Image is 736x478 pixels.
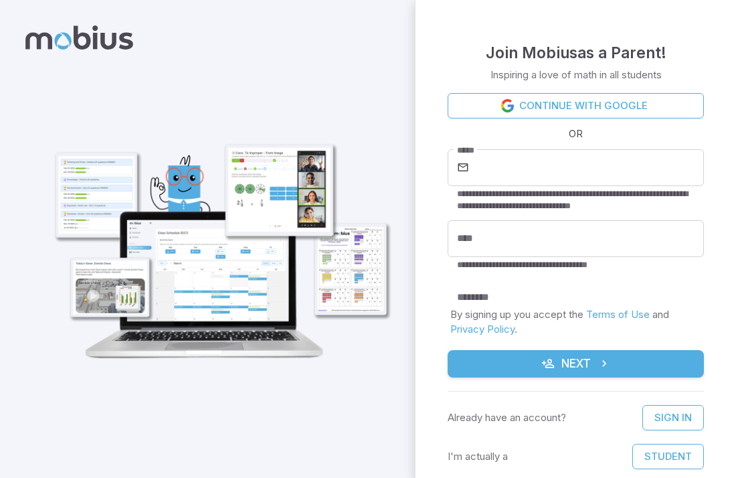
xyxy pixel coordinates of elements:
[448,449,508,464] p: I'm actually a
[565,127,586,141] span: OR
[490,68,662,82] p: Inspiring a love of math in all students
[450,307,701,337] p: By signing up you accept the and .
[448,93,704,118] a: Continue with Google
[632,444,704,469] button: Student
[642,405,704,430] a: Sign In
[450,323,515,335] a: Privacy Policy
[37,104,399,370] img: parent_1-illustration
[448,410,566,425] p: Already have an account?
[486,41,666,65] h4: Join Mobius as a Parent !
[586,308,650,321] a: Terms of Use
[448,350,704,378] button: Next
